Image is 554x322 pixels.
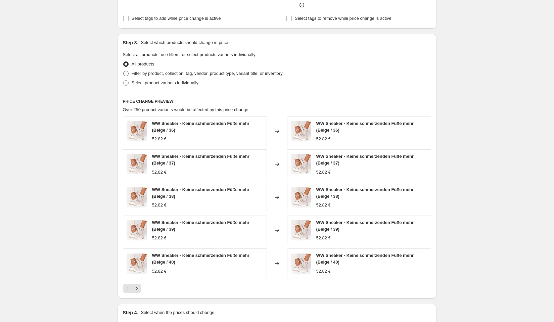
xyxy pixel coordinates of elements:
[123,99,431,104] h6: PRICE CHANGE PREVIEW
[316,187,414,199] span: WW Sneaker - Keine schmerzenden Füße mehr (Beige / 38)
[132,71,283,76] span: Filter by product, collection, tag, vendor, product type, variant title, or inventory
[291,121,311,141] img: nanti-keine-schmerzenden-fusse-mehr-409898_80x.jpg
[141,309,214,316] p: Select when the prices should change
[291,220,311,240] img: nanti-keine-schmerzenden-fusse-mehr-409898_80x.jpg
[291,154,311,174] img: nanti-keine-schmerzenden-fusse-mehr-409898_80x.jpg
[316,268,331,275] div: 52.82 €
[316,136,331,142] div: 52.82 €
[127,254,147,274] img: nanti-keine-schmerzenden-fusse-mehr-409898_80x.jpg
[316,169,331,176] div: 52.82 €
[132,16,221,21] span: Select tags to add while price change is active
[127,220,147,240] img: nanti-keine-schmerzenden-fusse-mehr-409898_80x.jpg
[132,284,141,293] button: Next
[316,253,414,265] span: WW Sneaker - Keine schmerzenden Füße mehr (Beige / 40)
[123,284,141,293] nav: Pagination
[152,202,167,209] div: 52.82 €
[141,39,228,46] p: Select which products should change in price
[123,107,250,112] span: Over 250 product variants would be affected by this price change:
[316,220,414,232] span: WW Sneaker - Keine schmerzenden Füße mehr (Beige / 39)
[132,61,154,66] span: All products
[152,253,249,265] span: WW Sneaker - Keine schmerzenden Füße mehr (Beige / 40)
[127,154,147,174] img: nanti-keine-schmerzenden-fusse-mehr-409898_80x.jpg
[152,154,249,166] span: WW Sneaker - Keine schmerzenden Füße mehr (Beige / 37)
[316,202,331,209] div: 52.82 €
[152,136,167,142] div: 52.82 €
[152,169,167,176] div: 52.82 €
[127,121,147,141] img: nanti-keine-schmerzenden-fusse-mehr-409898_80x.jpg
[123,39,138,46] h2: Step 3.
[316,121,414,133] span: WW Sneaker - Keine schmerzenden Füße mehr (Beige / 36)
[123,309,138,316] h2: Step 4.
[316,154,414,166] span: WW Sneaker - Keine schmerzenden Füße mehr (Beige / 37)
[152,121,249,133] span: WW Sneaker - Keine schmerzenden Füße mehr (Beige / 36)
[316,235,331,241] div: 52.82 €
[291,254,311,274] img: nanti-keine-schmerzenden-fusse-mehr-409898_80x.jpg
[295,16,391,21] span: Select tags to remove while price change is active
[152,268,167,275] div: 52.82 €
[152,220,249,232] span: WW Sneaker - Keine schmerzenden Füße mehr (Beige / 39)
[123,52,256,57] span: Select all products, use filters, or select products variants individually
[132,80,198,85] span: Select product variants individually
[291,187,311,208] img: nanti-keine-schmerzenden-fusse-mehr-409898_80x.jpg
[127,187,147,208] img: nanti-keine-schmerzenden-fusse-mehr-409898_80x.jpg
[152,235,167,241] div: 52.82 €
[152,187,249,199] span: WW Sneaker - Keine schmerzenden Füße mehr (Beige / 38)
